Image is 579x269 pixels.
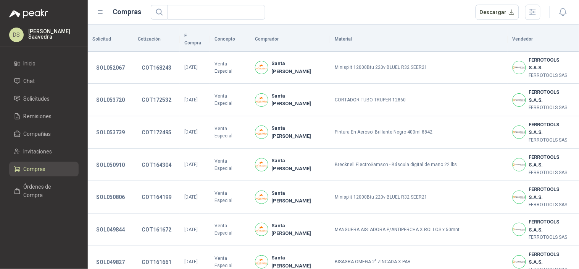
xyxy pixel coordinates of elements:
b: FERROTOOLS S.A.S. [529,88,574,104]
a: Solicitudes [9,91,79,106]
button: COT164304 [138,158,175,172]
td: Venta Especial [210,116,250,149]
b: Santa [PERSON_NAME] [271,157,326,173]
th: F. Compra [180,28,210,52]
p: FERROTOOLS SAS [529,234,574,241]
td: Venta Especial [210,84,250,116]
p: [PERSON_NAME] Saavedra [28,29,79,39]
span: [DATE] [184,259,198,264]
td: Venta Especial [210,214,250,246]
button: SOL049844 [92,223,129,236]
h1: Compras [113,7,142,17]
span: Inicio [24,59,36,68]
span: Remisiones [24,112,52,121]
button: SOL050806 [92,190,129,204]
b: Santa [PERSON_NAME] [271,124,326,140]
span: [DATE] [184,65,198,70]
b: FERROTOOLS S.A.S. [529,153,574,169]
a: Inicio [9,56,79,71]
img: Company Logo [513,223,526,236]
button: Descargar [476,5,519,20]
button: SOL053739 [92,126,129,139]
button: SOL049827 [92,255,129,269]
th: Cotización [133,28,180,52]
img: Logo peakr [9,9,48,18]
button: COT172532 [138,93,175,107]
span: Invitaciones [24,147,52,156]
a: Órdenes de Compra [9,179,79,202]
button: SOL052067 [92,61,129,75]
p: FERROTOOLS SAS [529,169,574,176]
th: Vendedor [508,28,579,52]
img: Company Logo [255,158,268,171]
td: Venta Especial [210,52,250,84]
button: SOL053720 [92,93,129,107]
img: Company Logo [513,94,526,106]
b: FERROTOOLS S.A.S. [529,251,574,266]
th: Solicitud [88,28,133,52]
td: CORTADOR TUBO TRUPER 12860 [330,84,508,116]
span: Compañías [24,130,51,138]
img: Company Logo [513,126,526,139]
button: SOL050910 [92,158,129,172]
a: Invitaciones [9,144,79,159]
a: Compañías [9,127,79,141]
b: Santa [PERSON_NAME] [271,222,326,238]
th: Concepto [210,28,250,52]
button: COT168243 [138,61,175,75]
b: FERROTOOLS S.A.S. [529,56,574,72]
a: Chat [9,74,79,88]
th: Comprador [250,28,330,52]
b: Santa [PERSON_NAME] [271,92,326,108]
p: FERROTOOLS SAS [529,201,574,209]
span: [DATE] [184,227,198,232]
span: [DATE] [184,129,198,135]
img: Company Logo [513,256,526,268]
img: Company Logo [513,158,526,171]
p: FERROTOOLS SAS [529,137,574,144]
span: Compras [24,165,46,173]
span: Chat [24,77,35,85]
button: COT161661 [138,255,175,269]
span: Solicitudes [24,95,50,103]
b: FERROTOOLS S.A.S. [529,121,574,137]
img: Company Logo [255,61,268,74]
td: Minisplit 12000Btu 220v BLUEL R32 SEER21 [330,52,508,84]
b: FERROTOOLS S.A.S. [529,218,574,234]
img: Company Logo [255,191,268,204]
td: MANGUERA AISLADORA P/ANTIPERCHA X ROLLOS x 50mnt [330,214,508,246]
b: FERROTOOLS S.A.S. [529,186,574,201]
span: Órdenes de Compra [24,183,71,199]
td: Minisplit 12000Btu 220v BLUEL R32 SEER21 [330,181,508,214]
b: Santa [PERSON_NAME] [271,60,326,75]
button: COT164199 [138,190,175,204]
a: Compras [9,162,79,176]
span: [DATE] [184,194,198,200]
td: Venta Especial [210,181,250,214]
button: COT172495 [138,126,175,139]
img: Company Logo [255,256,268,268]
img: Company Logo [513,191,526,204]
th: Material [330,28,508,52]
td: Pintura En Aerosol Brillante Negro 400ml 8842 [330,116,508,149]
p: FERROTOOLS SAS [529,104,574,111]
img: Company Logo [255,94,268,106]
p: FERROTOOLS SAS [529,72,574,79]
img: Company Logo [513,61,526,74]
a: Remisiones [9,109,79,124]
span: [DATE] [184,97,198,103]
span: [DATE] [184,162,198,167]
img: Company Logo [255,126,268,139]
button: COT161672 [138,223,175,236]
td: Venta Especial [210,149,250,181]
td: Brecknell ElectroSamson - Báscula digital de mano 22 lbs [330,149,508,181]
b: Santa [PERSON_NAME] [271,189,326,205]
img: Company Logo [255,223,268,236]
div: DS [9,28,24,42]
